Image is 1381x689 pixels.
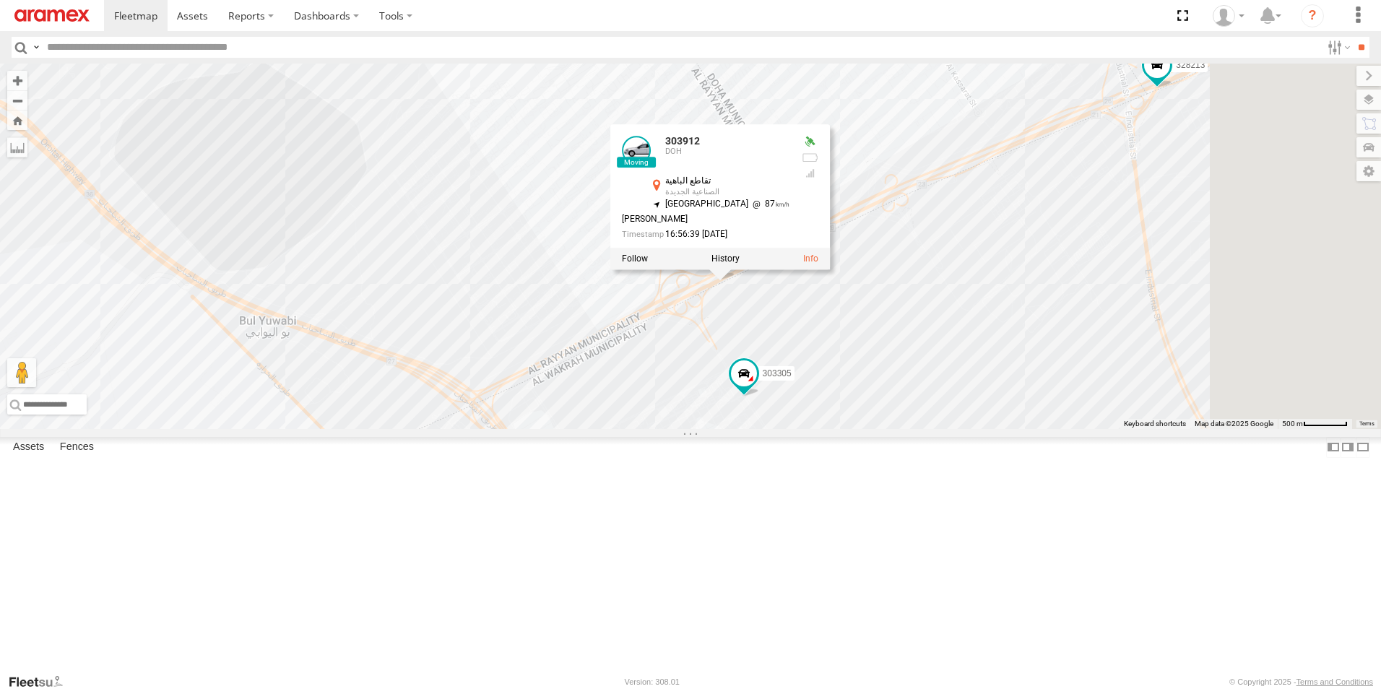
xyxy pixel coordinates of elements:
label: Assets [6,437,51,457]
div: تقاطع الباهية [665,177,789,186]
a: Visit our Website [8,675,74,689]
span: [GEOGRAPHIC_DATA] [665,199,748,209]
button: Zoom out [7,90,27,110]
a: Terms (opens in new tab) [1359,421,1374,427]
div: © Copyright 2025 - [1229,677,1373,686]
div: Version: 308.01 [625,677,680,686]
div: GSM Signal = 4 [801,168,818,179]
a: View Asset Details [803,254,818,264]
a: Terms and Conditions [1296,677,1373,686]
span: 500 m [1282,420,1303,428]
div: Mohammed Fahim [1208,5,1250,27]
span: Map data ©2025 Google [1195,420,1273,428]
label: Dock Summary Table to the Left [1326,437,1341,458]
label: Search Filter Options [1322,37,1353,58]
div: الصناعية الجديدة [665,188,789,196]
label: Realtime tracking of Asset [622,254,648,264]
a: View Asset Details [622,136,651,165]
button: Map Scale: 500 m per 58 pixels [1278,419,1352,429]
span: 303305 [763,368,792,378]
div: Date/time of location update [622,230,789,239]
span: 87 [748,199,789,209]
label: Map Settings [1356,161,1381,181]
button: Zoom in [7,71,27,90]
img: aramex-logo.svg [14,9,90,22]
i: ? [1301,4,1324,27]
span: 328213 [1176,60,1205,70]
label: Search Query [30,37,42,58]
label: Measure [7,137,27,157]
button: Keyboard shortcuts [1124,419,1186,429]
div: DOH [665,147,789,156]
button: Drag Pegman onto the map to open Street View [7,358,36,387]
label: View Asset History [711,254,740,264]
div: No battery health information received from this device. [801,152,818,164]
button: Zoom Home [7,110,27,130]
label: Fences [53,437,101,457]
div: Valid GPS Fix [801,136,818,148]
label: Dock Summary Table to the Right [1341,437,1355,458]
label: Hide Summary Table [1356,437,1370,458]
div: [PERSON_NAME] [622,214,789,224]
a: 303912 [665,136,700,147]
